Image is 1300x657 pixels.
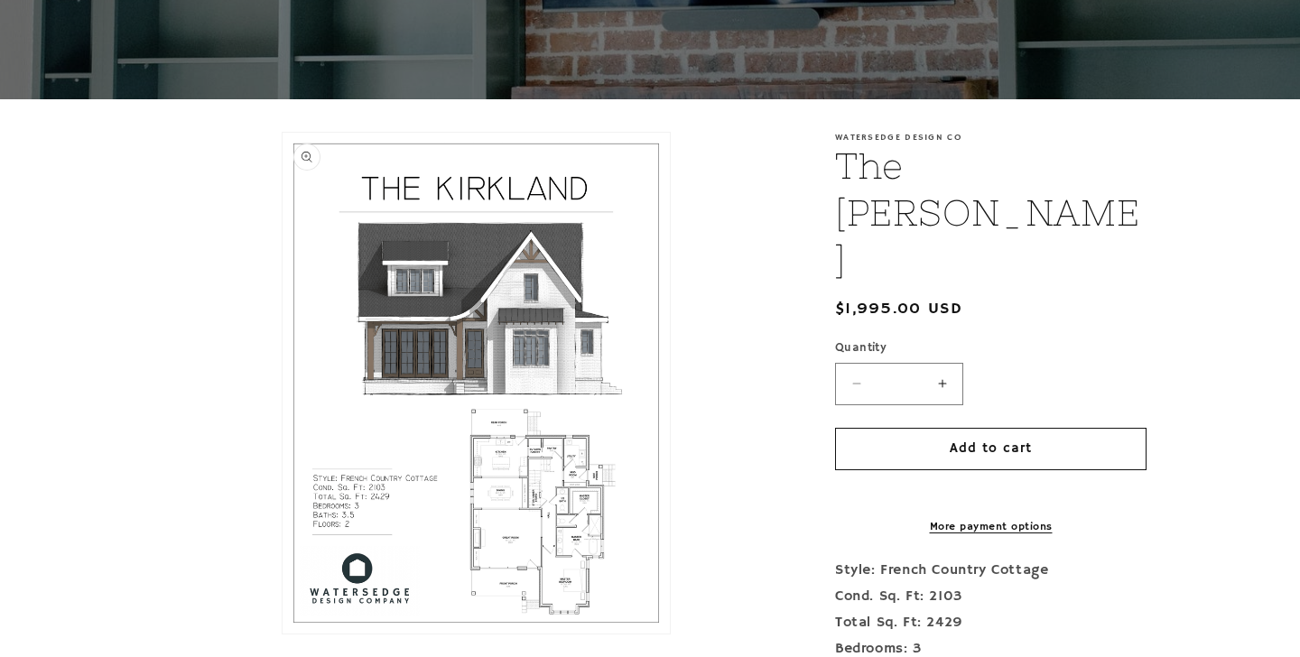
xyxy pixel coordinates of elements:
label: Quantity [835,339,1147,357]
p: Watersedge Design Co [835,132,1147,143]
button: Add to cart [835,428,1147,470]
span: $1,995.00 USD [835,297,962,321]
h1: The [PERSON_NAME] [835,143,1147,283]
a: More payment options [835,519,1147,535]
